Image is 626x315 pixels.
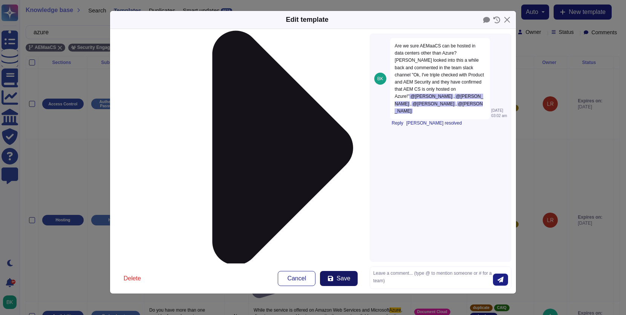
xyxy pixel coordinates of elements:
[337,275,350,282] span: Save
[374,73,386,85] img: user
[395,101,483,114] span: @[PERSON_NAME]
[410,101,411,107] span: ,
[278,271,315,286] button: Cancel
[320,271,358,286] button: Save
[501,14,513,26] button: Close
[395,94,483,106] span: @[PERSON_NAME]
[453,94,455,99] span: ,
[412,101,456,107] span: @[PERSON_NAME]
[124,275,141,282] span: Delete
[456,101,457,107] span: ,
[406,121,462,125] button: [PERSON_NAME] resolved
[409,94,453,99] span: @[PERSON_NAME]
[395,43,485,99] span: Are we sure AEMaaCS can be hosted in data centers other than Azure? [PERSON_NAME] looked into thi...
[491,109,503,113] span: [DATE]
[118,271,147,286] button: Delete
[491,114,507,118] span: 03:02 am
[286,15,328,25] div: Edit template
[392,121,403,125] button: Reply
[287,275,306,282] span: Cancel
